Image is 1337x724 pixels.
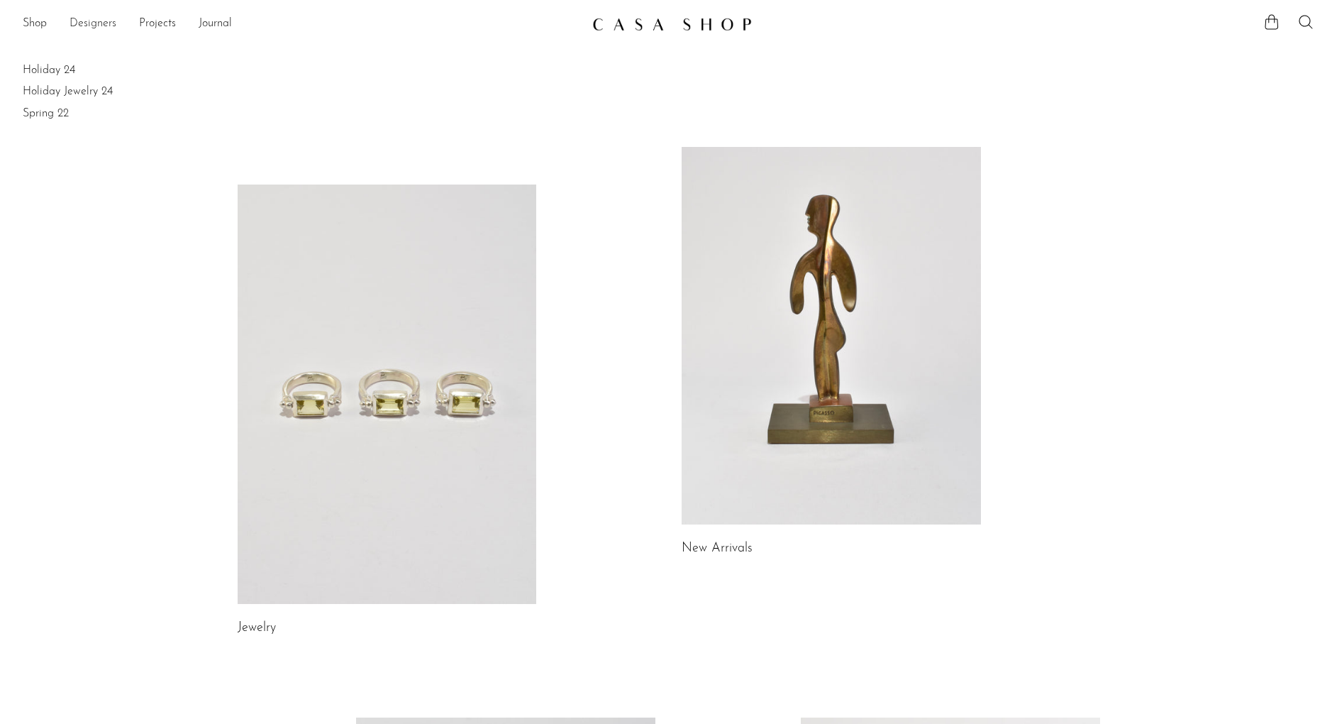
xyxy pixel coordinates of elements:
[23,106,1314,121] a: Spring 22
[682,542,753,555] a: New Arrivals
[238,622,276,635] a: Jewelry
[23,84,1314,99] a: Holiday Jewelry 24
[139,15,176,33] a: Projects
[199,15,232,33] a: Journal
[70,15,116,33] a: Designers
[23,12,581,36] ul: NEW HEADER MENU
[23,15,47,33] a: Shop
[23,62,1314,78] a: Holiday 24
[23,12,581,36] nav: Desktop navigation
